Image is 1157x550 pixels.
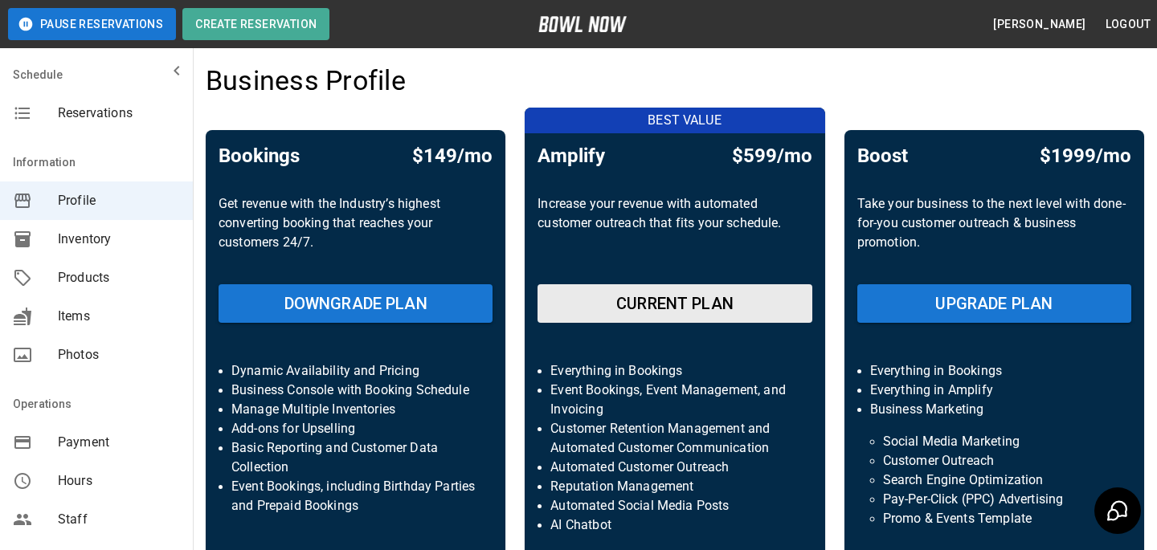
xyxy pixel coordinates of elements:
[870,400,1118,419] p: Business Marketing
[538,194,812,271] p: Increase your revenue with automated customer outreach that fits your schedule.
[550,419,799,458] p: Customer Retention Management and Automated Customer Communication
[206,64,406,98] h4: Business Profile
[538,16,627,32] img: logo
[870,381,1118,400] p: Everything in Amplify
[883,509,1106,528] p: Promo & Events Template
[231,400,480,419] p: Manage Multiple Inventories
[870,361,1118,381] p: Everything in Bookings
[538,143,605,169] h5: Amplify
[1040,143,1131,169] h5: $1999/mo
[58,191,180,210] span: Profile
[8,8,176,40] button: Pause Reservations
[58,230,180,249] span: Inventory
[550,496,799,515] p: Automated Social Media Posts
[883,490,1106,509] p: Pay-Per-Click (PPC) Advertising
[219,284,493,323] button: DOWNGRADE PLAN
[550,515,799,535] p: AI Chatbot
[231,477,480,515] p: Event Bookings, including Birthday Parties and Prepaid Bookings
[550,361,799,381] p: Everything in Bookings
[58,104,180,123] span: Reservations
[732,143,812,169] h5: $599/mo
[219,143,300,169] h5: Bookings
[58,307,180,326] span: Items
[284,291,427,316] h6: DOWNGRADE PLAN
[231,381,480,400] p: Business Console with Booking Schedule
[550,458,799,477] p: Automated Customer Outreach
[550,381,799,419] p: Event Bookings, Event Management, and Invoicing
[935,291,1053,316] h6: UPGRADE PLAN
[883,471,1106,490] p: Search Engine Optimization
[231,361,480,381] p: Dynamic Availability and Pricing
[987,10,1092,39] button: [PERSON_NAME]
[883,432,1106,451] p: Social Media Marketing
[58,268,180,287] span: Products
[58,345,180,365] span: Photos
[1099,10,1157,39] button: Logout
[857,143,908,169] h5: Boost
[412,143,493,169] h5: $149/mo
[550,477,799,496] p: Reputation Management
[182,8,329,40] button: Create Reservation
[219,194,493,271] p: Get revenue with the Industry’s highest converting booking that reaches your customers 24/7.
[857,284,1131,323] button: UPGRADE PLAN
[534,111,834,130] p: BEST VALUE
[857,194,1131,271] p: Take your business to the next level with done-for-you customer outreach & business promotion.
[883,451,1106,471] p: Customer Outreach
[231,419,480,438] p: Add-ons for Upselling
[58,510,180,529] span: Staff
[58,433,180,452] span: Payment
[58,471,180,491] span: Hours
[231,438,480,477] p: Basic Reporting and Customer Data Collection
